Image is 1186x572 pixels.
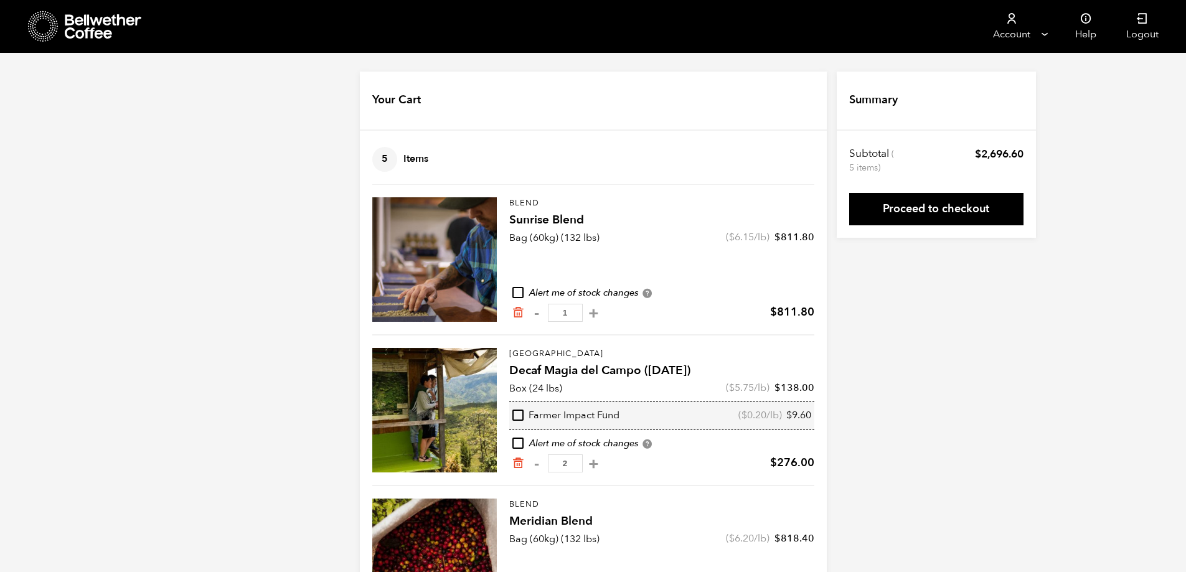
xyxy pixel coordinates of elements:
h4: Sunrise Blend [509,212,814,229]
span: $ [774,532,781,545]
bdi: 276.00 [770,455,814,471]
a: Proceed to checkout [849,193,1024,225]
p: Blend [509,499,814,511]
bdi: 811.80 [770,304,814,320]
th: Subtotal [849,147,896,174]
button: - [529,457,545,470]
span: $ [729,532,735,545]
bdi: 5.75 [729,381,754,395]
bdi: 811.80 [774,230,814,244]
input: Qty [548,454,583,472]
span: ( /lb) [726,230,769,244]
div: Alert me of stock changes [509,286,814,300]
span: $ [774,230,781,244]
bdi: 6.20 [729,532,754,545]
bdi: 138.00 [774,381,814,395]
bdi: 2,696.60 [975,147,1024,161]
bdi: 818.40 [774,532,814,545]
span: 5 [372,147,397,172]
bdi: 6.15 [729,230,754,244]
span: $ [729,381,735,395]
div: Alert me of stock changes [509,437,814,451]
p: Bag (60kg) (132 lbs) [509,532,600,546]
bdi: 9.60 [786,408,811,422]
span: $ [741,408,747,422]
bdi: 0.20 [741,408,766,422]
button: + [586,307,601,319]
span: $ [774,381,781,395]
span: $ [770,455,777,471]
a: Remove from cart [512,306,524,319]
button: - [529,307,545,319]
span: ( /lb) [726,532,769,545]
input: Qty [548,304,583,322]
span: $ [975,147,981,161]
button: + [586,457,601,470]
h4: Items [372,147,428,172]
h4: Meridian Blend [509,513,814,530]
span: $ [770,304,777,320]
div: Farmer Impact Fund [512,409,619,423]
h4: Summary [849,92,898,108]
p: Bag (60kg) (132 lbs) [509,230,600,245]
h4: Your Cart [372,92,421,108]
span: ( /lb) [726,381,769,395]
span: $ [786,408,792,422]
h4: Decaf Magia del Campo ([DATE]) [509,362,814,380]
p: Blend [509,197,814,210]
span: ( /lb) [738,409,782,423]
a: Remove from cart [512,457,524,470]
span: $ [729,230,735,244]
p: Box (24 lbs) [509,381,562,396]
p: [GEOGRAPHIC_DATA] [509,348,814,360]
